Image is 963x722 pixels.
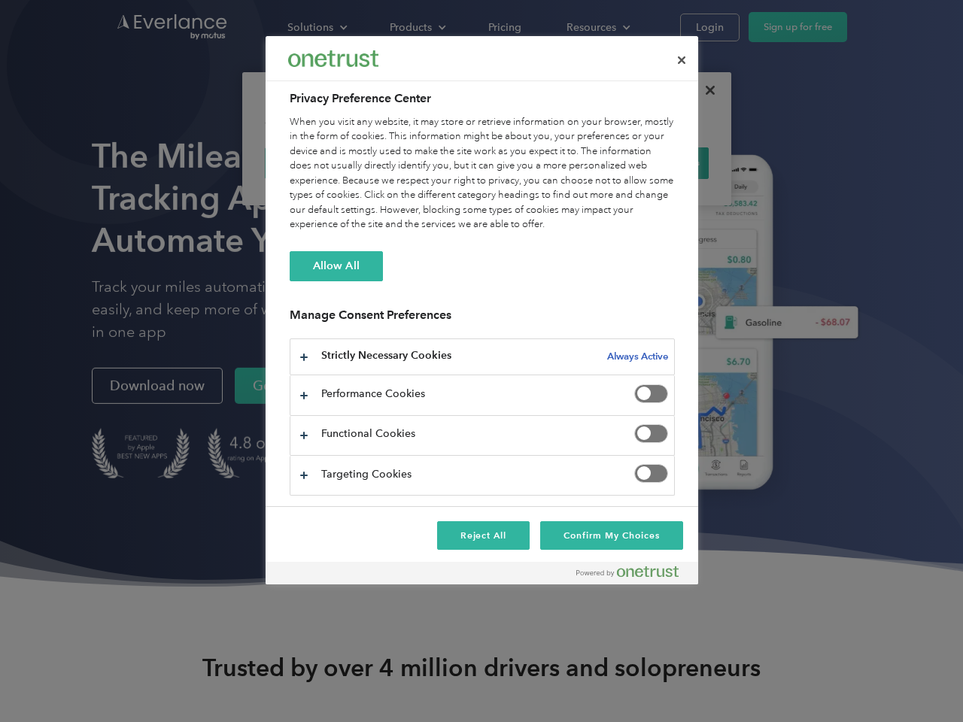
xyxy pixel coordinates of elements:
[540,521,682,550] button: Confirm My Choices
[290,308,675,331] h3: Manage Consent Preferences
[576,566,691,584] a: Powered by OneTrust Opens in a new Tab
[576,566,679,578] img: Powered by OneTrust Opens in a new Tab
[665,44,698,77] button: Close
[288,44,378,74] div: Everlance
[266,36,698,584] div: Preference center
[288,50,378,66] img: Everlance
[437,521,530,550] button: Reject All
[290,89,675,108] h2: Privacy Preference Center
[266,36,698,584] div: Privacy Preference Center
[290,251,383,281] button: Allow All
[290,115,675,232] div: When you visit any website, it may store or retrieve information on your browser, mostly in the f...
